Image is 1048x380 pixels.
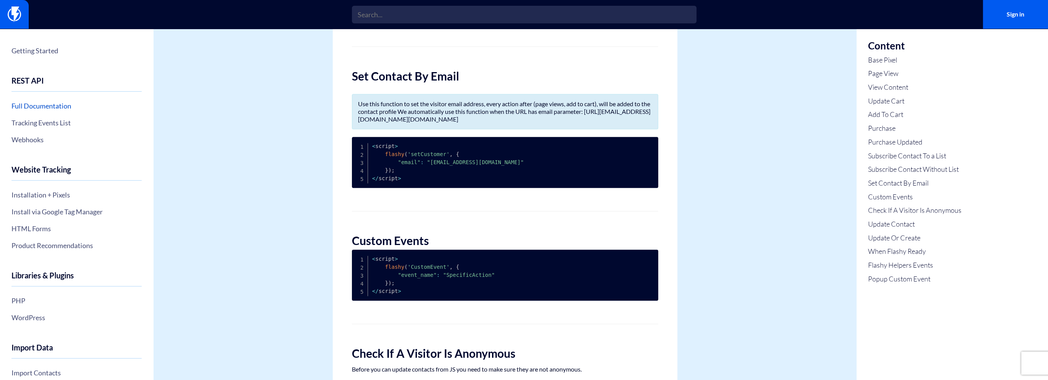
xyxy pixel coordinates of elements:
span: flashy [385,151,404,157]
input: Search... [352,6,696,23]
span: < [372,256,375,262]
h4: Import Data [11,343,142,359]
span: < [372,143,375,149]
span: "event_name" [398,272,437,278]
span: { [456,151,459,157]
a: Purchase [868,123,961,133]
a: PHP [11,294,142,307]
a: Subscribe Contact To a List [868,151,961,161]
a: Custom Events [868,192,961,202]
span: ) [388,280,391,286]
code: script script [372,143,524,181]
span: } [385,167,388,173]
span: 'CustomEvent' [407,264,450,270]
span: ( [404,264,407,270]
a: Set Contact By Email [868,178,961,188]
a: Full Documentation [11,99,142,112]
span: ( [404,151,407,157]
span: : [437,272,440,278]
p: Use this function to set the visitor email address, every action after (page views, add to cart),... [358,100,652,123]
a: Webhooks [11,133,142,146]
span: } [385,280,388,286]
code: script script [372,256,495,294]
a: Install via Google Tag Manager [11,205,142,218]
a: HTML Forms [11,222,142,235]
a: Product Recommendations [11,239,142,252]
span: , [450,264,453,270]
a: Installation + Pixels [11,188,142,201]
span: > [395,256,398,262]
h2: Check If A Visitor Is Anonymous [352,347,658,360]
a: Popup Custom Event [868,274,961,284]
a: Update Contact [868,219,961,229]
a: Add To Cart [868,110,961,120]
span: / [375,288,378,294]
a: Update Or Create [868,233,961,243]
a: Import Contacts [11,366,142,379]
a: Base Pixel [868,55,961,65]
h2: Custom Events [352,234,658,247]
span: : [420,159,423,165]
a: Getting Started [11,44,142,57]
a: Page View [868,69,961,79]
a: View Content [868,82,961,92]
span: "[EMAIL_ADDRESS][DOMAIN_NAME]" [427,159,524,165]
a: Update Cart [868,96,961,106]
a: WordPress [11,311,142,324]
span: ; [391,280,394,286]
span: ; [391,167,394,173]
span: "email" [398,159,420,165]
a: When Flashy Ready [868,247,961,257]
span: < [372,288,375,294]
h2: Set Contact By Email [352,70,658,82]
span: { [456,264,459,270]
h4: REST API [11,76,142,92]
span: ) [388,167,391,173]
a: Check If A Visitor Is Anonymous [868,206,961,215]
span: "SpecificAction" [443,272,495,278]
a: Flashy Helpers Events [868,260,961,270]
a: Tracking Events List [11,116,142,129]
h4: Website Tracking [11,165,142,181]
h4: Libraries & Plugins [11,271,142,286]
span: > [398,175,401,181]
h3: Content [868,40,961,51]
p: Before you can update contacts from JS you need to make sure they are not anonymous. [352,365,658,373]
span: , [450,151,453,157]
span: flashy [385,264,404,270]
a: Purchase Updated [868,137,961,147]
span: > [395,143,398,149]
span: 'setCustomer' [407,151,450,157]
span: / [375,175,378,181]
span: > [398,288,401,294]
a: Subscribe Contact Without List [868,165,961,174]
span: < [372,175,375,181]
